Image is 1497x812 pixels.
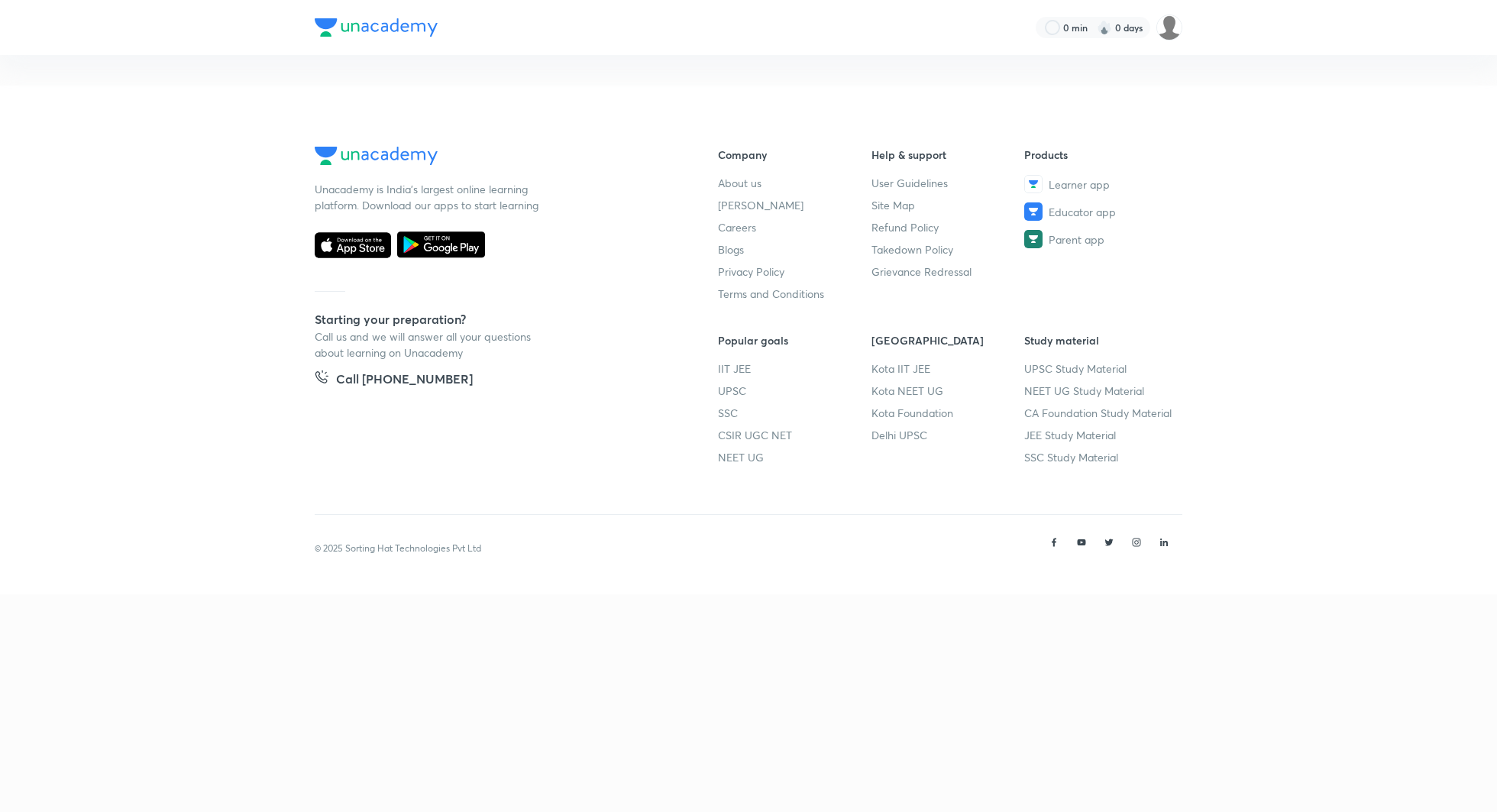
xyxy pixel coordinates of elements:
h6: [GEOGRAPHIC_DATA] [871,332,1025,348]
h5: Starting your preparation? [315,310,669,328]
p: Call us and we will answer all your questions about learning on Unacademy [315,328,544,361]
p: © 2025 Sorting Hat Technologies Pvt Ltd [315,542,481,555]
p: Unacademy is India’s largest online learning platform. Download our apps to start learning [315,181,544,213]
a: User Guidelines [871,175,1025,191]
h6: Popular goals [718,332,871,348]
a: UPSC [718,383,871,399]
span: Educator app [1049,204,1116,220]
span: Parent app [1049,231,1104,247]
a: Educator app [1024,202,1178,221]
a: Site Map [871,197,1025,213]
a: SSC [718,405,871,421]
h6: Study material [1024,332,1178,348]
img: Company Logo [315,18,438,37]
img: Company Logo [315,147,438,165]
a: CA Foundation Study Material [1024,405,1178,421]
span: Careers [718,219,756,235]
a: Privacy Policy [718,264,871,280]
a: Call [PHONE_NUMBER] [315,370,473,391]
a: Learner app [1024,175,1178,193]
a: JEE Study Material [1024,427,1178,443]
a: Blogs [718,241,871,257]
img: streak [1097,20,1112,35]
a: [PERSON_NAME] [718,197,871,213]
h5: Call [PHONE_NUMBER] [336,370,473,391]
a: NEET UG [718,449,871,465]
span: Learner app [1049,176,1110,192]
a: Terms and Conditions [718,286,871,302]
a: Kota Foundation [871,405,1025,421]
img: Siddharth Mitra [1156,15,1182,40]
a: Takedown Policy [871,241,1025,257]
a: IIT JEE [718,361,871,377]
a: About us [718,175,871,191]
a: SSC Study Material [1024,449,1178,465]
a: NEET UG Study Material [1024,383,1178,399]
a: CSIR UGC NET [718,427,871,443]
a: Delhi UPSC [871,427,1025,443]
h6: Products [1024,147,1178,163]
a: Refund Policy [871,219,1025,235]
a: Careers [718,219,871,235]
h6: Help & support [871,147,1025,163]
a: UPSC Study Material [1024,361,1178,377]
a: Parent app [1024,230,1178,248]
img: Educator app [1024,202,1043,221]
a: Company Logo [315,147,669,169]
h6: Company [718,147,871,163]
a: Grievance Redressal [871,264,1025,280]
a: Kota IIT JEE [871,361,1025,377]
img: Parent app [1024,230,1043,248]
a: Kota NEET UG [871,383,1025,399]
img: Learner app [1024,175,1043,193]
